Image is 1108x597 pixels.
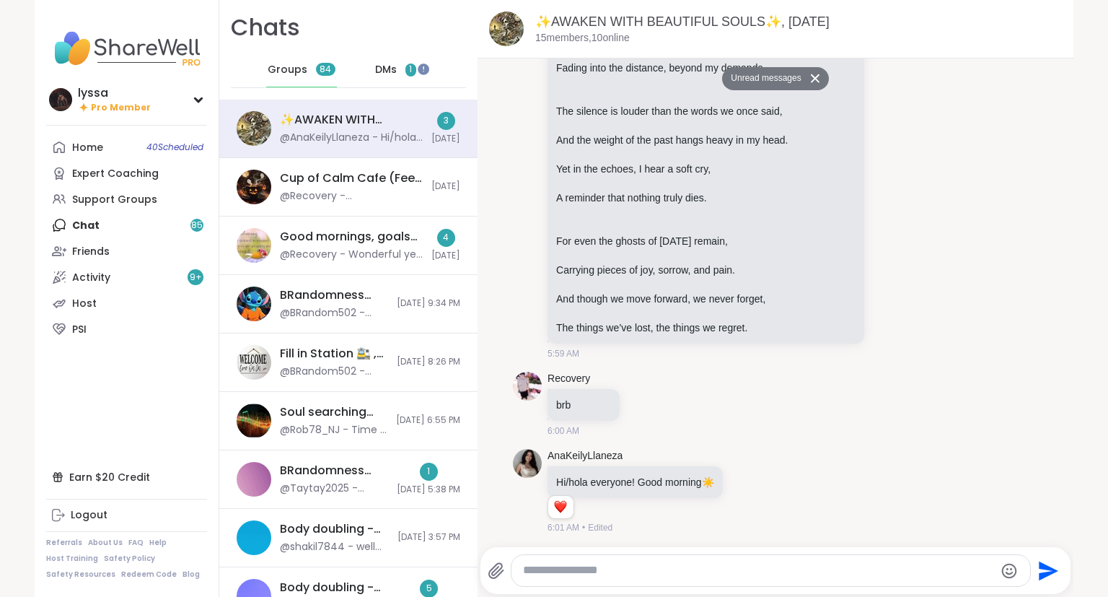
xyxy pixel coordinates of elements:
[46,570,115,580] a: Safety Resources
[556,292,856,306] p: And though we move forward, we never forget,
[489,12,524,46] img: ✨AWAKEN WITH BEAUTIFUL SOULS✨, Oct 10
[320,64,331,76] span: 84
[237,287,271,321] img: BRandomness last call, Oct 09
[72,297,97,311] div: Host
[46,538,82,548] a: Referrals
[280,170,423,186] div: Cup of Calm Cafe (Feel [DATE][DATE]!), [DATE]
[183,570,200,580] a: Blog
[556,104,856,118] p: The silence is louder than the words we once said,
[46,238,207,264] a: Friends
[71,508,107,523] div: Logout
[280,346,388,362] div: Fill in Station 🚉 , [DATE]
[702,476,714,488] span: ☀️
[280,287,388,303] div: BRandomness last call, [DATE]
[149,538,167,548] a: Help
[556,61,856,75] p: Fading into the distance, beyond my demands.
[88,538,123,548] a: About Us
[280,481,388,496] div: @Taytay2025 - Thanks [PERSON_NAME] I sent you a friend request so we can chat if youd like
[548,347,579,360] span: 5:59 AM
[46,290,207,316] a: Host
[280,248,423,262] div: @Recovery - Wonderful ye emotional meditation for painful feelings and forgiveness
[231,12,300,44] h1: Chats
[420,463,438,481] div: 1
[78,85,151,101] div: lyssa
[46,464,207,490] div: Earn $20 Credit
[556,133,856,147] p: And the weight of the past hangs heavy in my head.
[121,570,177,580] a: Redeem Code
[437,112,455,130] div: 3
[418,64,429,75] iframe: Spotlight
[237,170,271,204] img: Cup of Calm Cafe (Feel Good Friday!), Oct 10
[523,563,994,578] textarea: Type your message
[46,264,207,290] a: Activity9+
[72,271,110,285] div: Activity
[280,365,388,379] div: @BRandom502 - [URL][DOMAIN_NAME]
[280,131,423,145] div: @AnaKeilyLlaneza - Hi/hola everyone! Good morning ☀️
[582,521,585,534] span: •
[146,141,203,153] span: 40 Scheduled
[237,345,271,380] img: Fill in Station 🚉 , Oct 09
[431,133,460,145] span: [DATE]
[548,372,590,386] a: Recovery
[397,484,460,496] span: [DATE] 5:38 PM
[588,521,612,534] span: Edited
[556,321,856,335] p: The things we’ve lost, the things we regret.
[548,424,579,437] span: 6:00 AM
[237,228,271,263] img: Good mornings, goals and gratitude's, Oct 10
[46,554,98,564] a: Host Training
[397,531,460,544] span: [DATE] 3:57 PM
[437,229,455,247] div: 4
[190,271,202,284] span: 9 +
[722,67,805,90] button: Unread messages
[72,323,87,337] div: PSI
[49,88,72,111] img: lyssa
[409,64,412,76] span: 1
[268,63,307,77] span: Groups
[280,540,389,554] div: @shakil7844 - well thank you folks!!!!! I might go to the gym and have me time
[237,111,271,146] img: ✨AWAKEN WITH BEAUTIFUL SOULS✨, Oct 10
[91,102,151,114] span: Pro Member
[513,449,542,478] img: https://sharewell-space-live.sfo3.digitaloceanspaces.com/user-generated/22ef1fea-5b0e-4312-91bf-f...
[280,306,388,321] div: @BRandom502 - [URL][DOMAIN_NAME]
[280,580,389,596] div: Body doubling - admin, [DATE]
[104,554,155,564] a: Safety Policy
[237,520,271,555] img: Body doubling - planning , Oct 09
[46,23,207,74] img: ShareWell Nav Logo
[280,229,423,245] div: Good mornings, goals and gratitude's, [DATE]
[548,521,579,534] span: 6:01 AM
[548,449,623,463] a: AnaKeilyLlaneza
[280,189,423,204] div: @Recovery - Wonderful.medittation for painful feelings and forgiveness.
[431,180,460,193] span: [DATE]
[556,162,856,176] p: Yet in the echoes, I hear a soft cry,
[397,297,460,310] span: [DATE] 9:34 PM
[46,502,207,528] a: Logout
[1031,554,1063,587] button: Send
[396,414,460,427] span: [DATE] 6:55 PM
[556,475,714,489] p: Hi/hola everyone! Good morning
[553,502,568,513] button: Reactions: love
[128,538,144,548] a: FAQ
[513,372,542,401] img: https://sharewell-space-live.sfo3.digitaloceanspaces.com/user-generated/c703a1d2-29a7-4d77-aef4-3...
[237,462,271,497] img: BRandomness Ohana Open Forum, Oct 09
[72,245,110,259] div: Friends
[280,521,389,537] div: Body doubling - planning , [DATE]
[46,316,207,342] a: PSI
[72,167,159,181] div: Expert Coaching
[72,193,157,207] div: Support Groups
[535,31,630,45] p: 15 members, 10 online
[46,186,207,212] a: Support Groups
[280,423,387,437] div: @Rob78_NJ - Time is flying, cant believe this song is [DEMOGRAPHIC_DATA]
[397,356,460,368] span: [DATE] 8:26 PM
[72,141,103,155] div: Home
[556,191,856,205] p: A reminder that nothing truly dies.
[556,398,611,412] p: brb
[46,160,207,186] a: Expert Coaching
[548,496,573,519] div: Reaction list
[375,63,397,77] span: DMs
[535,14,830,29] a: ✨AWAKEN WITH BEAUTIFUL SOULS✨, [DATE]
[280,463,388,479] div: BRandomness Ohana Open Forum, [DATE]
[431,250,460,262] span: [DATE]
[556,263,856,277] p: Carrying pieces of joy, sorrow, and pain.
[46,134,207,160] a: Home40Scheduled
[280,404,387,420] div: Soul searching with music 🎵🎶, [DATE]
